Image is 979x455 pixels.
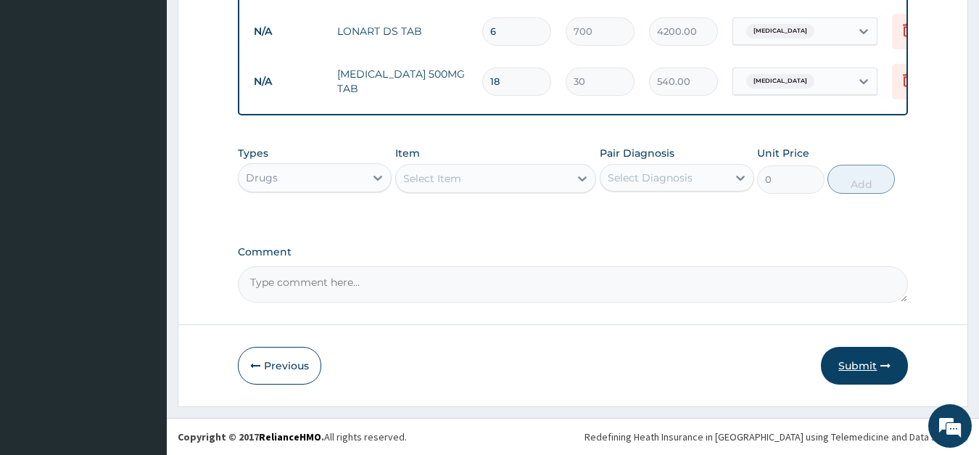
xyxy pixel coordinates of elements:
[330,17,475,46] td: LONART DS TAB
[746,74,814,89] span: [MEDICAL_DATA]
[7,302,276,353] textarea: Type your message and hit 'Enter'
[238,147,268,160] label: Types
[259,430,321,443] a: RelianceHMO
[238,7,273,42] div: Minimize live chat window
[247,68,330,95] td: N/A
[403,171,461,186] div: Select Item
[757,146,809,160] label: Unit Price
[27,73,59,109] img: d_794563401_company_1708531726252_794563401
[178,430,324,443] strong: Copyright © 2017 .
[246,171,278,185] div: Drugs
[238,246,909,258] label: Comment
[167,418,979,455] footer: All rights reserved.
[247,18,330,45] td: N/A
[746,24,814,38] span: [MEDICAL_DATA]
[827,165,894,194] button: Add
[395,146,420,160] label: Item
[821,347,908,385] button: Submit
[238,347,321,385] button: Previous
[330,60,475,103] td: [MEDICAL_DATA] 500MG TAB
[608,171,693,185] div: Select Diagnosis
[584,430,968,444] div: Redefining Heath Insurance in [GEOGRAPHIC_DATA] using Telemedicine and Data Science!
[84,136,200,282] span: We're online!
[75,81,244,100] div: Chat with us now
[600,146,674,160] label: Pair Diagnosis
